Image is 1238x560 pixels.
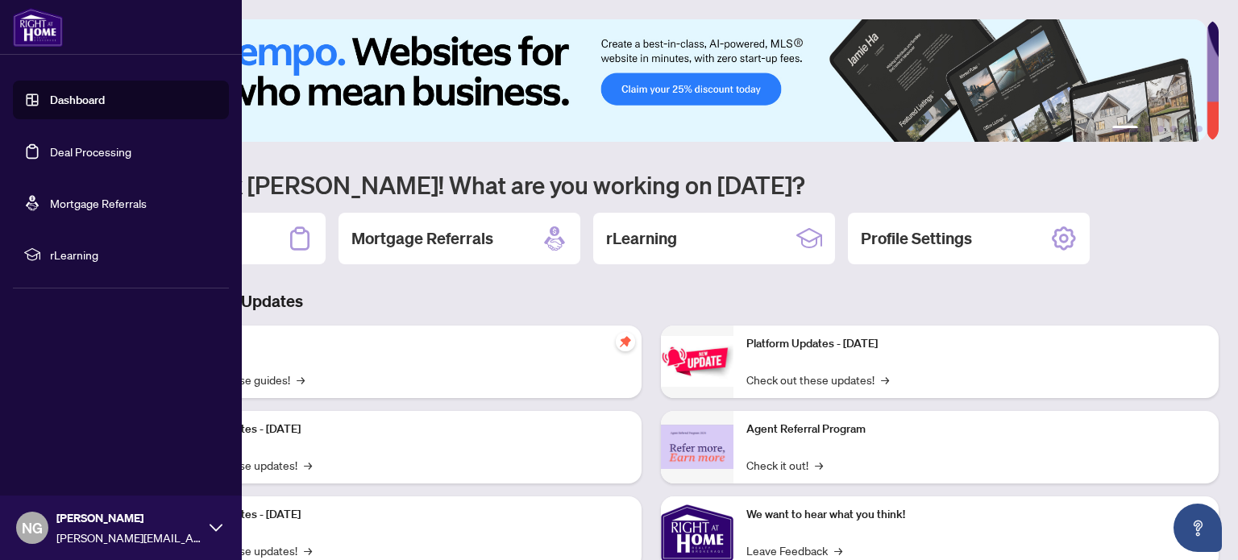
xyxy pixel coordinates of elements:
[1112,126,1138,132] button: 1
[304,456,312,474] span: →
[50,93,105,107] a: Dashboard
[746,335,1206,353] p: Platform Updates - [DATE]
[304,541,312,559] span: →
[881,371,889,388] span: →
[606,227,677,250] h2: rLearning
[861,227,972,250] h2: Profile Settings
[50,144,131,159] a: Deal Processing
[746,456,823,474] a: Check it out!→
[169,335,629,353] p: Self-Help
[56,529,201,546] span: [PERSON_NAME][EMAIL_ADDRESS][PERSON_NAME][DOMAIN_NAME]
[169,506,629,524] p: Platform Updates - [DATE]
[746,421,1206,438] p: Agent Referral Program
[815,456,823,474] span: →
[50,246,218,263] span: rLearning
[746,541,842,559] a: Leave Feedback→
[56,509,201,527] span: [PERSON_NAME]
[661,336,733,387] img: Platform Updates - June 23, 2025
[1157,126,1164,132] button: 3
[13,8,63,47] img: logo
[1174,504,1222,552] button: Open asap
[746,506,1206,524] p: We want to hear what you think!
[297,371,305,388] span: →
[50,196,147,210] a: Mortgage Referrals
[1183,126,1190,132] button: 5
[746,371,889,388] a: Check out these updates!→
[169,421,629,438] p: Platform Updates - [DATE]
[351,227,493,250] h2: Mortgage Referrals
[84,19,1207,142] img: Slide 0
[616,332,635,351] span: pushpin
[84,290,1219,313] h3: Brokerage & Industry Updates
[84,169,1219,200] h1: Welcome back [PERSON_NAME]! What are you working on [DATE]?
[834,541,842,559] span: →
[1170,126,1177,132] button: 4
[1145,126,1151,132] button: 2
[1196,126,1203,132] button: 6
[22,516,43,539] span: NG
[661,425,733,469] img: Agent Referral Program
